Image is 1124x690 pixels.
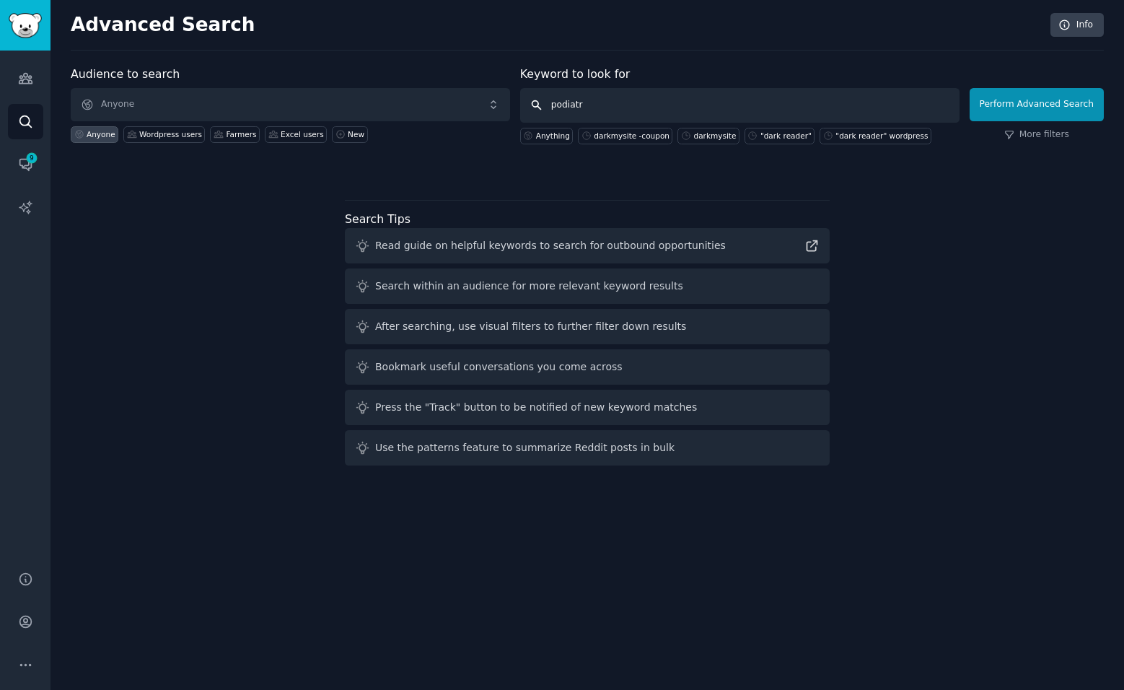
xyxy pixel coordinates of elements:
div: darkmysite -coupon [594,131,669,141]
label: Search Tips [345,212,410,226]
div: "dark reader" [760,131,812,141]
label: Keyword to look for [520,67,631,81]
a: More filters [1004,128,1069,141]
span: 9 [25,153,38,163]
h2: Advanced Search [71,14,1042,37]
div: "dark reader" wordpress [835,131,928,141]
div: Excel users [281,129,324,139]
a: New [332,126,367,143]
label: Audience to search [71,67,180,81]
input: Any keyword [520,88,960,123]
div: Anyone [87,129,115,139]
a: 9 [8,147,43,182]
div: Bookmark useful conversations you come across [375,359,623,375]
div: Wordpress users [139,129,202,139]
div: New [348,129,364,139]
button: Perform Advanced Search [970,88,1104,121]
div: darkmysite [693,131,736,141]
div: Farmers [226,129,256,139]
button: Anyone [71,88,510,121]
div: Anything [536,131,570,141]
img: GummySearch logo [9,13,42,38]
div: Use the patterns feature to summarize Reddit posts in bulk [375,440,675,455]
div: After searching, use visual filters to further filter down results [375,319,686,334]
div: Press the "Track" button to be notified of new keyword matches [375,400,697,415]
div: Read guide on helpful keywords to search for outbound opportunities [375,238,726,253]
div: Search within an audience for more relevant keyword results [375,279,683,294]
a: Info [1050,13,1104,38]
